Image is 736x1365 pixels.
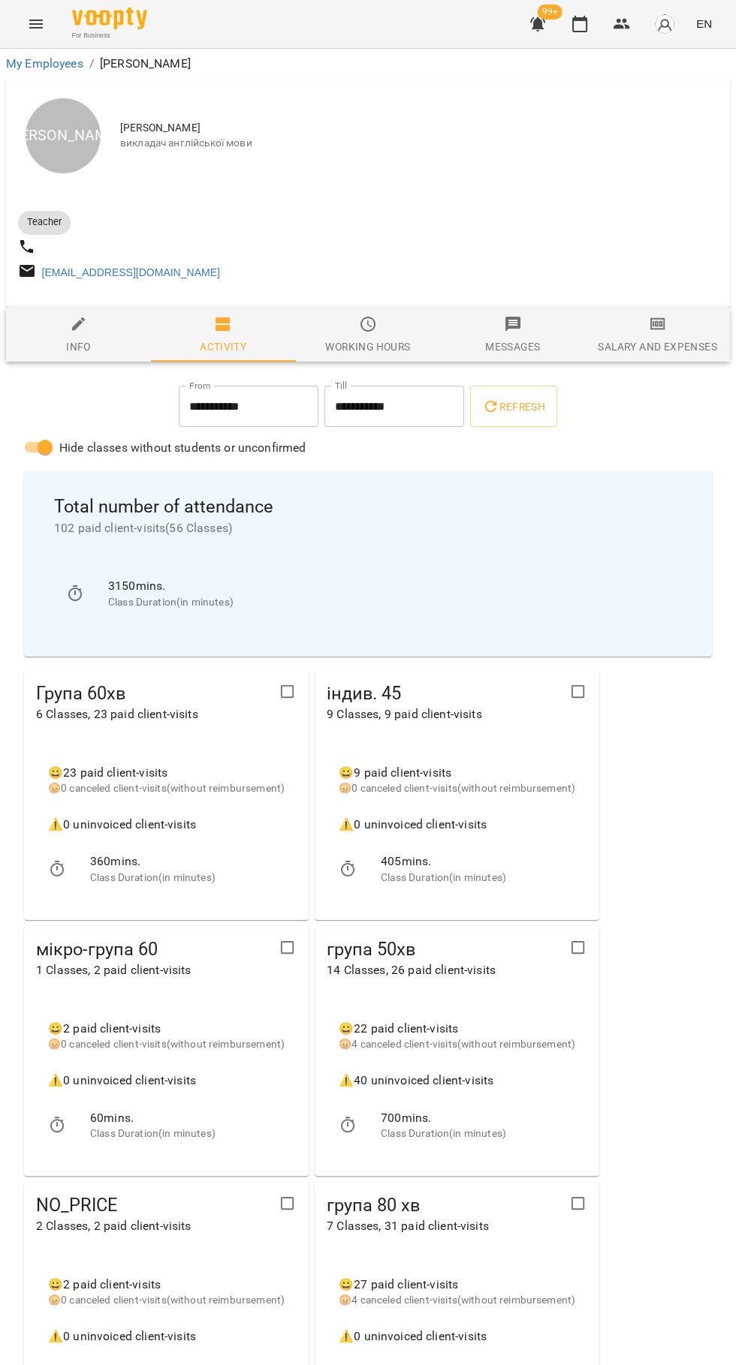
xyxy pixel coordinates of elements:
a: [EMAIL_ADDRESS][DOMAIN_NAME] [42,266,220,278]
p: Class Duration(in minutes) [90,1126,285,1141]
div: Working hours [325,338,410,356]
span: EN [696,16,712,32]
span: Hide classes without students or unconfirmed [59,439,306,457]
span: 😀 9 paid client-visits [339,765,451,780]
span: 😀 2 paid client-visits [48,1021,161,1036]
div: Salary and Expenses [598,338,716,356]
span: ⚠️ 0 uninvoiced client-visits [339,1329,487,1343]
span: ⚠️ 0 uninvoiced client-visits [48,817,196,831]
div: [PERSON_NAME] [26,98,101,173]
p: 14 Classes , 26 paid client-visits [327,961,563,979]
span: 😡 4 canceled client-visits(without reimbursement) [339,1038,575,1050]
p: 60 mins. [90,1109,285,1127]
div: Info [66,338,91,356]
div: Activity [200,338,246,356]
span: 😡 0 canceled client-visits(without reimbursement) [48,1294,285,1306]
span: Група 60хв [36,682,272,705]
p: 6 Classes , 23 paid client-visits [36,705,272,723]
span: група 80 хв [327,1194,563,1217]
p: 9 Classes , 9 paid client-visits [327,705,563,723]
a: My Employees [6,56,83,71]
span: 😡 0 canceled client-visits(without reimbursement) [339,782,575,794]
span: 99+ [538,5,563,20]
span: [PERSON_NAME] [120,121,718,136]
span: Teacher [18,215,71,229]
p: 700 mins. [381,1109,575,1127]
p: 7 Classes , 31 paid client-visits [327,1217,563,1235]
button: Menu [18,6,54,42]
span: мікро-група 60 [36,938,272,961]
span: 😀 2 paid client-visits [48,1277,161,1291]
p: 1 Classes , 2 paid client-visits [36,961,272,979]
span: 😀 23 paid client-visits [48,765,167,780]
li: / [89,55,94,73]
p: 405 mins. [381,852,575,870]
button: Refresh [470,386,557,428]
img: Voopty Logo [72,8,147,29]
span: 😡 0 canceled client-visits(without reimbursement) [48,1038,285,1050]
span: ⚠️ 40 uninvoiced client-visits [339,1073,493,1087]
span: 😡 0 canceled client-visits(without reimbursement) [48,782,285,794]
span: група 50хв [327,938,563,961]
p: 360 mins. [90,852,285,870]
div: Messages [485,338,540,356]
span: NO_PRICE [36,1194,272,1217]
p: [PERSON_NAME] [100,55,191,73]
p: Class Duration(in minutes) [381,1126,575,1141]
span: For Business [72,31,147,41]
p: Class Duration(in minutes) [108,595,670,610]
span: Refresh [482,398,545,416]
span: викладач англійської мови [120,136,718,151]
nav: breadcrumb [6,55,730,73]
span: 😀 22 paid client-visits [339,1021,458,1036]
span: ⚠️ 0 uninvoiced client-visits [48,1073,196,1087]
p: Class Duration(in minutes) [90,870,285,885]
p: 3150 mins. [108,577,670,595]
p: Class Duration(in minutes) [381,870,575,885]
span: ⚠️ 0 uninvoiced client-visits [48,1329,196,1343]
span: ⚠️ 0 uninvoiced client-visits [339,817,487,831]
span: 😀 27 paid client-visits [339,1277,458,1291]
p: 2 Classes , 2 paid client-visits [36,1217,272,1235]
span: індив. 45 [327,682,563,705]
button: EN [690,10,718,38]
span: 102 paid client-visits ( 56 Classes ) [54,519,682,537]
img: avatar_s.png [654,14,675,35]
span: 😡 4 canceled client-visits(without reimbursement) [339,1294,575,1306]
span: Total number of attendance [54,495,682,519]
